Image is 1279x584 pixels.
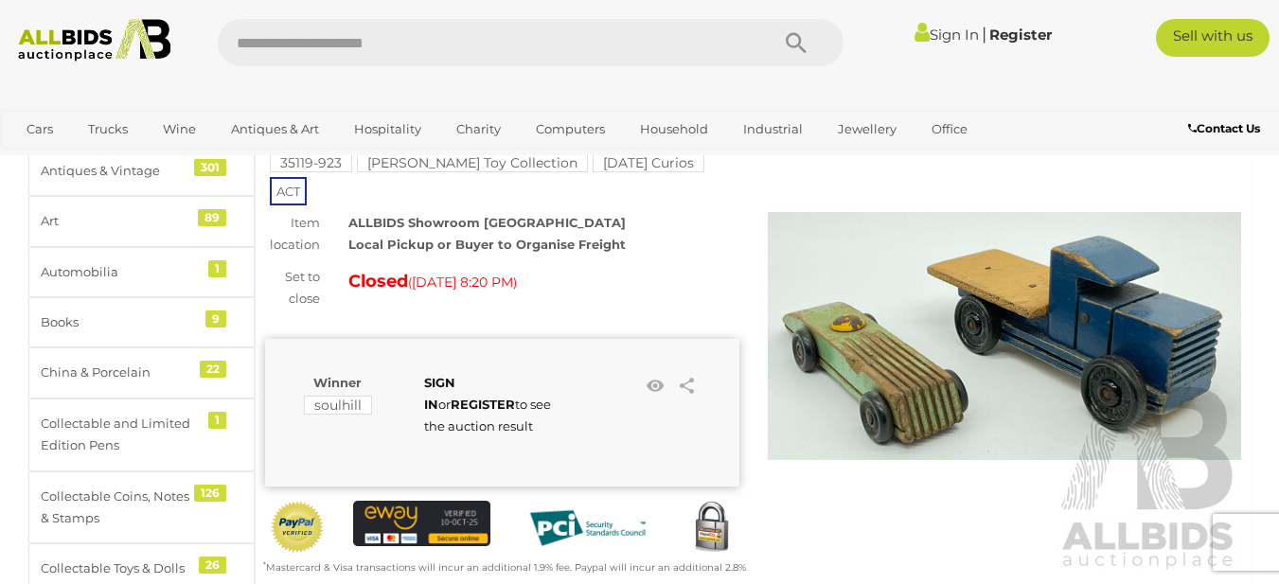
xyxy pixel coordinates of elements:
[641,372,669,400] li: Watch this item
[41,210,197,232] div: Art
[251,212,334,257] div: Item location
[198,209,226,226] div: 89
[208,412,226,429] div: 1
[424,375,455,412] a: SIGN IN
[208,260,226,277] div: 1
[9,19,180,62] img: Allbids.com.au
[408,274,517,290] span: ( )
[519,501,656,556] img: PCI DSS compliant
[424,375,551,434] span: or to see the auction result
[88,145,247,176] a: [GEOGRAPHIC_DATA]
[628,114,720,145] a: Household
[151,114,208,145] a: Wine
[1188,118,1265,139] a: Contact Us
[593,153,704,172] mark: [DATE] Curios
[41,557,197,579] div: Collectable Toys & Dolls
[14,114,65,145] a: Cars
[919,114,980,145] a: Office
[412,274,513,291] span: [DATE] 8:20 PM
[270,155,352,170] a: 35119-923
[348,271,408,292] strong: Closed
[353,501,490,546] img: eWAY Payment Gateway
[28,146,255,196] a: Antiques & Vintage 301
[451,397,515,412] a: REGISTER
[444,114,513,145] a: Charity
[348,237,626,252] strong: Local Pickup or Buyer to Organise Freight
[14,145,78,176] a: Sports
[270,177,307,205] span: ACT
[524,114,617,145] a: Computers
[989,26,1052,44] a: Register
[768,99,1241,573] img: Vintage Wooden Toy Truck and Race Car Both Toycraft
[684,501,739,556] img: Secured by Rapid SSL
[826,114,909,145] a: Jewellery
[982,24,986,44] span: |
[41,413,197,457] div: Collectable and Limited Edition Pens
[28,297,255,347] a: Books 9
[76,114,140,145] a: Trucks
[357,153,588,172] mark: [PERSON_NAME] Toy Collection
[28,347,255,398] a: China & Porcelain 22
[28,247,255,297] a: Automobilia 1
[593,155,704,170] a: [DATE] Curios
[41,486,197,530] div: Collectable Coins, Notes & Stamps
[357,155,588,170] a: [PERSON_NAME] Toy Collection
[41,160,197,182] div: Antiques & Vintage
[28,471,255,544] a: Collectable Coins, Notes & Stamps 126
[200,361,226,378] div: 22
[348,215,626,230] strong: ALLBIDS Showroom [GEOGRAPHIC_DATA]
[1188,121,1260,135] b: Contact Us
[41,311,197,333] div: Books
[731,114,815,145] a: Industrial
[270,501,325,554] img: Official PayPal Seal
[41,261,197,283] div: Automobilia
[199,557,226,574] div: 26
[749,19,844,66] button: Search
[28,398,255,471] a: Collectable and Limited Edition Pens 1
[194,485,226,502] div: 126
[28,196,255,246] a: Art 89
[342,114,434,145] a: Hospitality
[41,362,197,383] div: China & Porcelain
[251,266,334,310] div: Set to close
[205,310,226,327] div: 9
[915,26,979,44] a: Sign In
[194,159,226,176] div: 301
[219,114,331,145] a: Antiques & Art
[313,375,362,390] b: Winner
[304,396,372,415] mark: soulhill
[270,153,352,172] mark: 35119-923
[1156,19,1270,57] a: Sell with us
